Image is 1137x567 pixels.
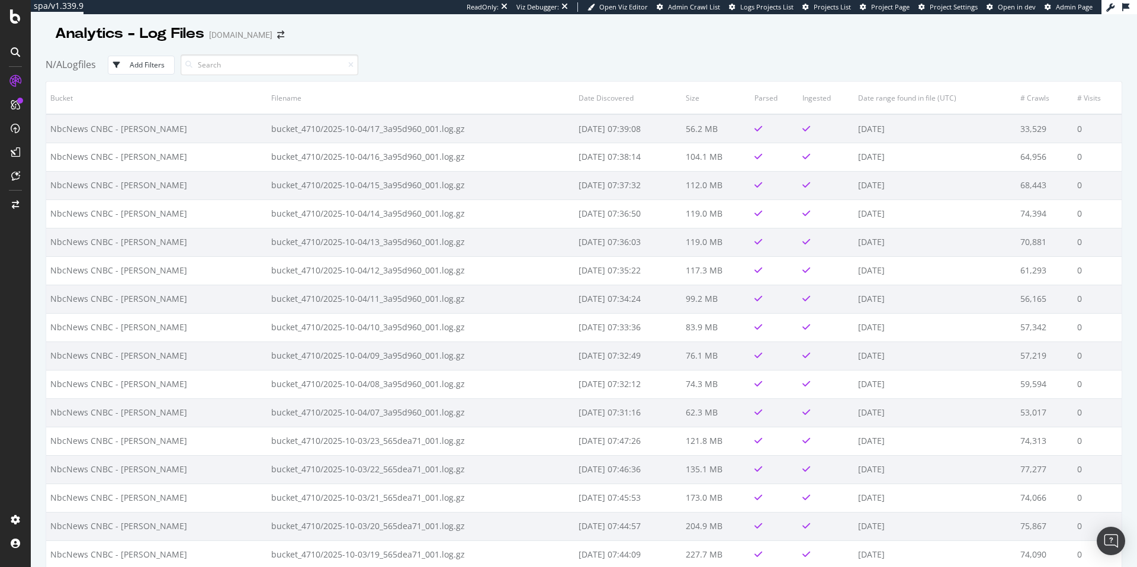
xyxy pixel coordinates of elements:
span: Open Viz Editor [599,2,648,11]
td: [DATE] 07:38:14 [574,143,682,171]
td: 117.3 MB [682,256,750,285]
td: [DATE] [854,484,1016,512]
div: ReadOnly: [467,2,499,12]
div: Analytics - Log Files [55,24,204,44]
td: 0 [1073,313,1122,342]
td: NbcNews CNBC - [PERSON_NAME] [46,285,267,313]
td: bucket_4710/2025-10-04/17_3a95d960_001.log.gz [267,114,574,143]
td: 68,443 [1016,171,1073,199]
th: Bucket [46,82,267,114]
td: 0 [1073,171,1122,199]
td: 0 [1073,199,1122,228]
td: [DATE] 07:32:49 [574,342,682,370]
td: [DATE] [854,455,1016,484]
td: NbcNews CNBC - [PERSON_NAME] [46,398,267,427]
td: 104.1 MB [682,143,750,171]
td: [DATE] [854,512,1016,540]
th: Date Discovered [574,82,682,114]
td: NbcNews CNBC - [PERSON_NAME] [46,114,267,143]
td: [DATE] 07:31:16 [574,398,682,427]
td: [DATE] 07:39:08 [574,114,682,143]
td: [DATE] 07:47:26 [574,427,682,455]
td: [DATE] [854,171,1016,199]
td: [DATE] 07:37:32 [574,171,682,199]
td: [DATE] [854,285,1016,313]
div: Viz Debugger: [516,2,559,12]
td: bucket_4710/2025-10-04/12_3a95d960_001.log.gz [267,256,574,285]
td: [DATE] [854,370,1016,398]
span: Project Settings [930,2,978,11]
input: Search [181,54,358,75]
td: [DATE] [854,398,1016,427]
button: Add Filters [108,56,175,75]
td: [DATE] 07:46:36 [574,455,682,484]
th: Parsed [750,82,798,114]
td: 0 [1073,455,1122,484]
td: bucket_4710/2025-10-03/22_565dea71_001.log.gz [267,455,574,484]
span: Logs Projects List [740,2,794,11]
td: NbcNews CNBC - [PERSON_NAME] [46,143,267,171]
td: 0 [1073,256,1122,285]
td: bucket_4710/2025-10-04/11_3a95d960_001.log.gz [267,285,574,313]
th: Ingested [798,82,854,114]
td: 0 [1073,143,1122,171]
td: 70,881 [1016,228,1073,256]
td: 99.2 MB [682,285,750,313]
span: Project Page [871,2,910,11]
td: bucket_4710/2025-10-03/20_565dea71_001.log.gz [267,512,574,540]
td: [DATE] 07:45:53 [574,484,682,512]
td: bucket_4710/2025-10-04/16_3a95d960_001.log.gz [267,143,574,171]
div: Add Filters [130,60,165,70]
span: Open in dev [998,2,1036,11]
td: bucket_4710/2025-10-04/15_3a95d960_001.log.gz [267,171,574,199]
div: Open Intercom Messenger [1097,527,1125,555]
td: 0 [1073,512,1122,540]
td: 0 [1073,370,1122,398]
td: 0 [1073,285,1122,313]
td: [DATE] [854,143,1016,171]
td: 56.2 MB [682,114,750,143]
td: NbcNews CNBC - [PERSON_NAME] [46,256,267,285]
td: 83.9 MB [682,313,750,342]
td: [DATE] 07:32:12 [574,370,682,398]
td: 76.1 MB [682,342,750,370]
td: 57,219 [1016,342,1073,370]
td: 62.3 MB [682,398,750,427]
td: 74,066 [1016,484,1073,512]
td: 135.1 MB [682,455,750,484]
a: Open in dev [987,2,1036,12]
td: 74,313 [1016,427,1073,455]
td: NbcNews CNBC - [PERSON_NAME] [46,228,267,256]
th: Size [682,82,750,114]
td: NbcNews CNBC - [PERSON_NAME] [46,484,267,512]
td: 77,277 [1016,455,1073,484]
td: 57,342 [1016,313,1073,342]
td: bucket_4710/2025-10-04/09_3a95d960_001.log.gz [267,342,574,370]
td: [DATE] 07:35:22 [574,256,682,285]
td: 204.9 MB [682,512,750,540]
td: 119.0 MB [682,199,750,228]
td: [DATE] 07:34:24 [574,285,682,313]
td: bucket_4710/2025-10-04/07_3a95d960_001.log.gz [267,398,574,427]
td: [DATE] [854,228,1016,256]
td: 74,394 [1016,199,1073,228]
a: Logs Projects List [729,2,794,12]
a: Projects List [802,2,851,12]
td: 0 [1073,114,1122,143]
td: 75,867 [1016,512,1073,540]
td: [DATE] 07:36:03 [574,228,682,256]
td: [DATE] [854,313,1016,342]
td: bucket_4710/2025-10-03/23_565dea71_001.log.gz [267,427,574,455]
td: 0 [1073,427,1122,455]
td: NbcNews CNBC - [PERSON_NAME] [46,427,267,455]
td: [DATE] 07:36:50 [574,199,682,228]
td: 119.0 MB [682,228,750,256]
td: 0 [1073,228,1122,256]
span: Admin Page [1056,2,1093,11]
td: NbcNews CNBC - [PERSON_NAME] [46,370,267,398]
td: 33,529 [1016,114,1073,143]
td: 173.0 MB [682,484,750,512]
th: Date range found in file (UTC) [854,82,1016,114]
td: NbcNews CNBC - [PERSON_NAME] [46,342,267,370]
td: NbcNews CNBC - [PERSON_NAME] [46,512,267,540]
